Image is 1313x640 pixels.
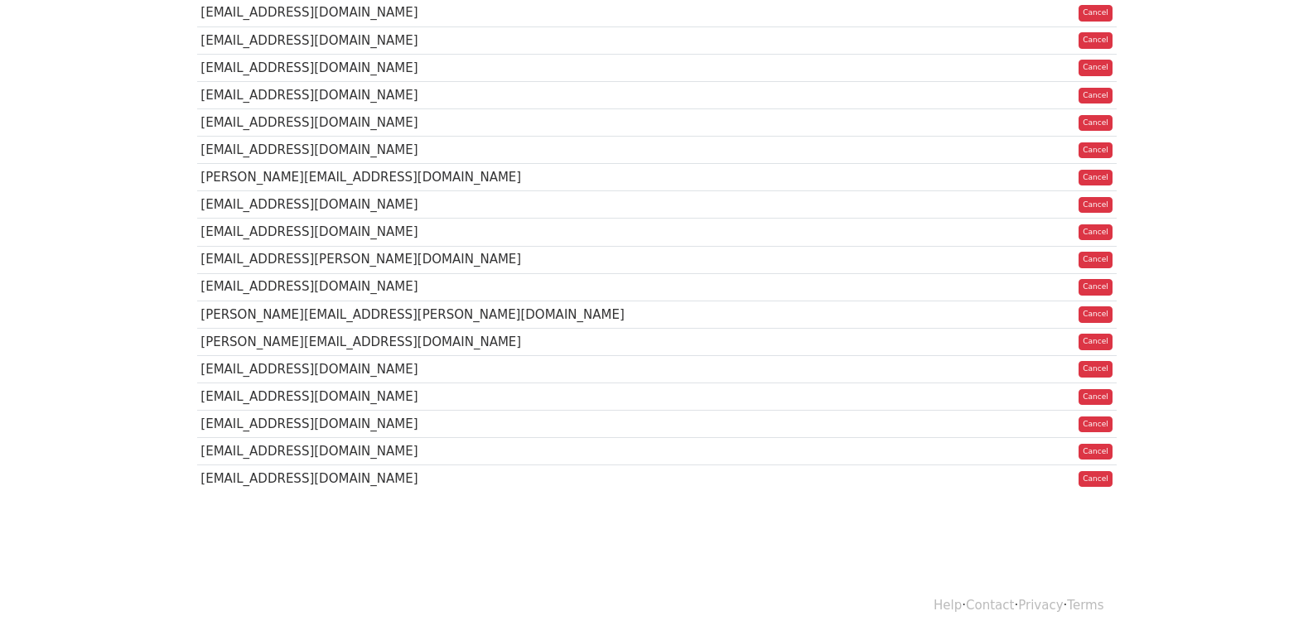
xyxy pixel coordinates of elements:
[1079,444,1113,460] a: Cancel
[197,438,776,465] td: [EMAIL_ADDRESS][DOMAIN_NAME]
[1079,5,1113,22] a: Cancel
[934,598,962,613] a: Help
[966,598,1014,613] a: Contact
[197,383,776,411] td: [EMAIL_ADDRESS][DOMAIN_NAME]
[1079,224,1113,241] a: Cancel
[197,355,776,383] td: [EMAIL_ADDRESS][DOMAIN_NAME]
[1079,115,1113,132] a: Cancel
[1079,197,1113,214] a: Cancel
[1079,142,1113,159] a: Cancel
[197,26,776,54] td: [EMAIL_ADDRESS][DOMAIN_NAME]
[1079,279,1113,296] a: Cancel
[1079,416,1113,433] a: Cancel
[1079,334,1113,350] a: Cancel
[197,54,776,81] td: [EMAIL_ADDRESS][DOMAIN_NAME]
[1018,598,1063,613] a: Privacy
[197,81,776,108] td: [EMAIL_ADDRESS][DOMAIN_NAME]
[197,164,776,191] td: [PERSON_NAME][EMAIL_ADDRESS][DOMAIN_NAME]
[185,571,1129,640] div: · · ·
[197,411,776,438] td: [EMAIL_ADDRESS][DOMAIN_NAME]
[197,137,776,164] td: [EMAIL_ADDRESS][DOMAIN_NAME]
[197,219,776,246] td: [EMAIL_ADDRESS][DOMAIN_NAME]
[1067,598,1103,613] a: Terms
[197,301,776,328] td: [PERSON_NAME][EMAIL_ADDRESS][PERSON_NAME][DOMAIN_NAME]
[1079,361,1113,378] a: Cancel
[197,465,776,493] td: [EMAIL_ADDRESS][DOMAIN_NAME]
[1079,60,1113,76] a: Cancel
[1079,88,1113,104] a: Cancel
[1079,389,1113,406] a: Cancel
[1079,471,1113,488] a: Cancel
[197,109,776,137] td: [EMAIL_ADDRESS][DOMAIN_NAME]
[197,273,776,301] td: [EMAIL_ADDRESS][DOMAIN_NAME]
[1079,306,1113,323] a: Cancel
[1079,32,1113,49] a: Cancel
[1079,252,1113,268] a: Cancel
[197,328,776,355] td: [PERSON_NAME][EMAIL_ADDRESS][DOMAIN_NAME]
[1079,170,1113,186] a: Cancel
[197,246,776,273] td: [EMAIL_ADDRESS][PERSON_NAME][DOMAIN_NAME]
[1230,561,1313,640] iframe: Chat Widget
[197,191,776,219] td: [EMAIL_ADDRESS][DOMAIN_NAME]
